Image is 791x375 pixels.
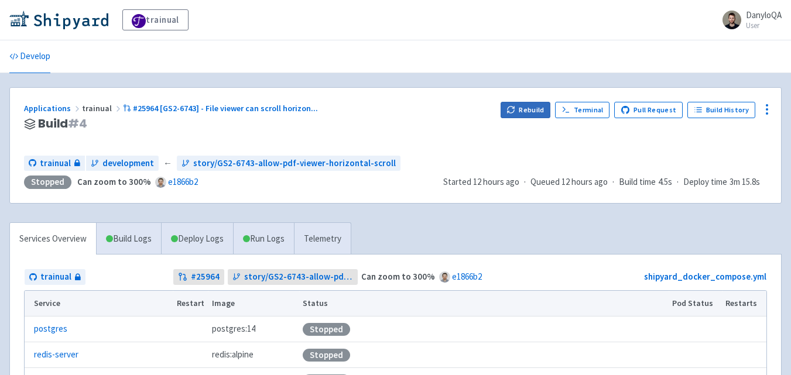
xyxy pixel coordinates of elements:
span: DanyloQA [746,9,782,20]
time: 12 hours ago [473,176,519,187]
img: Shipyard logo [9,11,108,29]
span: 4.5s [658,176,672,189]
span: story/GS2-6743-allow-pdf-viewer-horizontal-scroll [193,157,396,170]
a: development [86,156,159,171]
a: Applications [24,103,82,113]
span: story/GS2-6743-allow-pdf-viewer-horizontal-scroll [244,270,353,284]
th: Status [299,291,669,316]
a: trainual [122,9,189,30]
span: #25964 [GS2-6743] - File viewer can scroll horizon ... [133,103,318,113]
div: · · · [443,176,767,189]
span: ← [163,157,172,170]
a: story/GS2-6743-allow-pdf-viewer-horizontal-scroll [177,156,400,171]
span: postgres:14 [212,322,255,336]
span: trainual [82,103,123,113]
a: trainual [25,269,85,285]
a: Deploy Logs [161,223,233,255]
a: #25964 [GS2-6743] - File viewer can scroll horizon... [123,103,320,113]
div: Stopped [303,349,350,362]
span: Deploy time [683,176,727,189]
th: Restart [173,291,208,316]
div: Stopped [24,176,71,189]
span: development [102,157,154,170]
strong: Can zoom to 300% [77,176,151,187]
span: Build [38,117,87,130]
a: DanyloQA User [715,11,782,29]
th: Service [25,291,173,316]
span: redis:alpine [212,348,254,362]
span: Queued [530,176,608,187]
span: trainual [40,270,71,284]
a: Build Logs [97,223,161,255]
button: Rebuild [501,102,551,118]
strong: # 25964 [191,270,220,284]
th: Pod Status [669,291,722,316]
a: Develop [9,40,50,73]
span: 3m 15.8s [730,176,760,189]
a: shipyard_docker_compose.yml [644,271,766,282]
a: story/GS2-6743-allow-pdf-viewer-horizontal-scroll [228,269,358,285]
a: Build History [687,102,755,118]
a: redis-server [34,348,78,362]
span: trainual [40,157,71,170]
th: Image [208,291,299,316]
span: # 4 [68,115,87,132]
div: Stopped [303,323,350,336]
a: Run Logs [233,223,294,255]
small: User [746,22,782,29]
a: Services Overview [10,223,96,255]
strong: Can zoom to 300% [361,271,435,282]
a: e1866b2 [168,176,198,187]
span: Started [443,176,519,187]
a: postgres [34,322,67,336]
time: 12 hours ago [561,176,608,187]
a: Terminal [555,102,609,118]
span: Build time [619,176,656,189]
a: Pull Request [614,102,683,118]
th: Restarts [722,291,766,316]
a: #25964 [173,269,224,285]
a: trainual [24,156,85,171]
a: Telemetry [294,223,351,255]
a: e1866b2 [452,271,482,282]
